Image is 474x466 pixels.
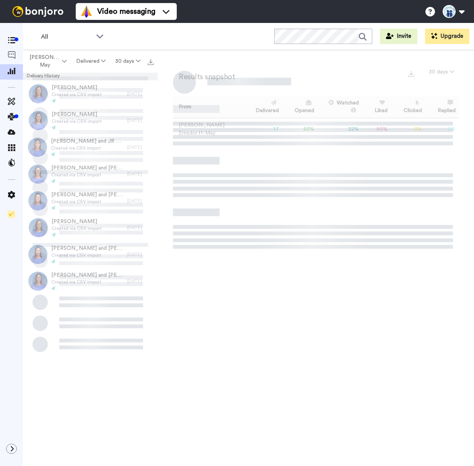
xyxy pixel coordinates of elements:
button: Delivered [71,54,110,68]
th: Clicked [391,96,425,118]
button: Upgrade [425,29,469,44]
img: c8df69cd-0bd3-443c-a5f4-1895802322d1-thumb.jpg [28,138,47,157]
div: [DATE] [127,117,154,124]
img: export.svg [148,59,154,65]
div: [DATE] [127,225,154,231]
td: [PERSON_NAME] Ernsdorff-May [173,118,243,140]
a: [PERSON_NAME]Created via CSV import[DATE] [23,214,158,241]
span: Created via CSV import [51,279,123,285]
span: [PERSON_NAME] [52,84,102,91]
img: bj-logo-header-white.svg [9,6,67,17]
span: Created via CSV import [51,252,123,258]
button: Export all results that match these filters now. [145,55,156,67]
td: 50 % [362,118,391,140]
a: [PERSON_NAME] and [PERSON_NAME]Created via CSV import[DATE] [23,268,158,295]
img: 9918650b-1e38-461b-9550-414ea7dc8951-thumb.jpg [28,245,47,264]
button: [PERSON_NAME]-May [24,51,71,72]
td: 0 % [425,118,459,140]
img: Checklist.svg [8,210,15,218]
span: [PERSON_NAME] and [PERSON_NAME] [51,164,123,172]
div: [DATE] [127,171,154,177]
div: [DATE] [127,251,154,257]
img: d6f107db-4ad2-4eb9-ad82-bc33dc3e94d2-thumb.jpg [29,218,48,237]
a: [PERSON_NAME]Created via CSV import[DATE] [23,107,158,134]
span: All [41,32,92,41]
span: [PERSON_NAME] and [PERSON_NAME] [51,191,123,199]
a: [PERSON_NAME] and [PERSON_NAME]Created via CSV import[DATE] [23,187,158,214]
span: Video messaging [97,6,155,17]
td: 17 [243,118,282,140]
span: [PERSON_NAME] [52,111,102,118]
th: From [173,96,243,118]
a: [PERSON_NAME] and [PERSON_NAME]Created via CSV import[DATE] [23,161,158,187]
div: [DATE] [127,91,154,97]
a: [PERSON_NAME] and [PERSON_NAME]Created via CSV import[DATE] [23,241,158,268]
span: Created via CSV import [51,199,123,205]
button: Invite [380,29,417,44]
span: Created via CSV import [51,145,123,151]
th: Delivered [243,96,282,118]
td: 0 % [391,118,425,140]
a: [PERSON_NAME] and JR [PERSON_NAME]Created via CSV import[DATE] [23,134,158,161]
img: 1def9cf6-9b6a-4778-a59c-de418e5768fe-thumb.jpg [28,272,47,291]
span: Created via CSV import [51,172,123,178]
span: Created via CSV import [52,225,102,231]
span: [PERSON_NAME] and JR [PERSON_NAME] [51,137,123,145]
div: Delivery History [23,73,158,80]
img: d9bf7d66-0a68-4c5b-a25d-68b14723dc43-thumb.jpg [29,111,48,130]
h2: Results snapshot [173,73,235,81]
div: [DATE] [127,144,154,150]
img: export.svg [408,71,414,77]
th: Opened [282,96,317,118]
img: 72689fed-d2f2-458c-81d4-65fd47cbc5de-thumb.jpg [29,84,48,103]
div: [DATE] [127,198,154,204]
span: Created via CSV import [52,91,102,98]
span: [PERSON_NAME]-May [29,54,60,69]
button: 30 days [111,54,145,68]
button: Export a summary of each team member’s results that match this filter now. [406,68,417,79]
img: vm-color.svg [80,5,93,18]
button: 30 days [424,65,459,79]
a: [PERSON_NAME]Created via CSV import[DATE] [23,80,158,107]
th: Liked [362,96,391,118]
span: [PERSON_NAME] [52,218,102,225]
td: 22 % [317,118,362,140]
th: Watched [317,96,362,118]
td: 53 % [282,118,317,140]
th: Replied [425,96,459,118]
span: [PERSON_NAME] and [PERSON_NAME] [51,244,123,252]
img: e9f5ccc4-a79b-46ef-8ab2-4cf74bae3501-thumb.jpg [28,165,47,184]
div: [DATE] [127,278,154,284]
span: [PERSON_NAME] and [PERSON_NAME] [51,271,123,279]
img: 95594691-5e49-4027-978a-7dd61e1ccbcf-thumb.jpg [28,191,47,210]
span: Created via CSV import [52,118,102,124]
